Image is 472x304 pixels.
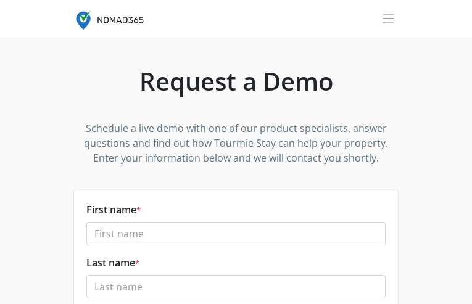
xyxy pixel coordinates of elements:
button: Toggle navigation [374,9,403,28]
h1: Request a Demo [74,67,398,96]
input: First name [86,222,386,245]
p: Schedule a live demo with one of our product specialists, answer questions and find out how Tourm... [74,106,398,180]
input: Last name [86,275,386,298]
label: First name [86,202,136,217]
label: Last name [86,255,135,270]
img: Tourmie Stay logo blue [76,10,144,30]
